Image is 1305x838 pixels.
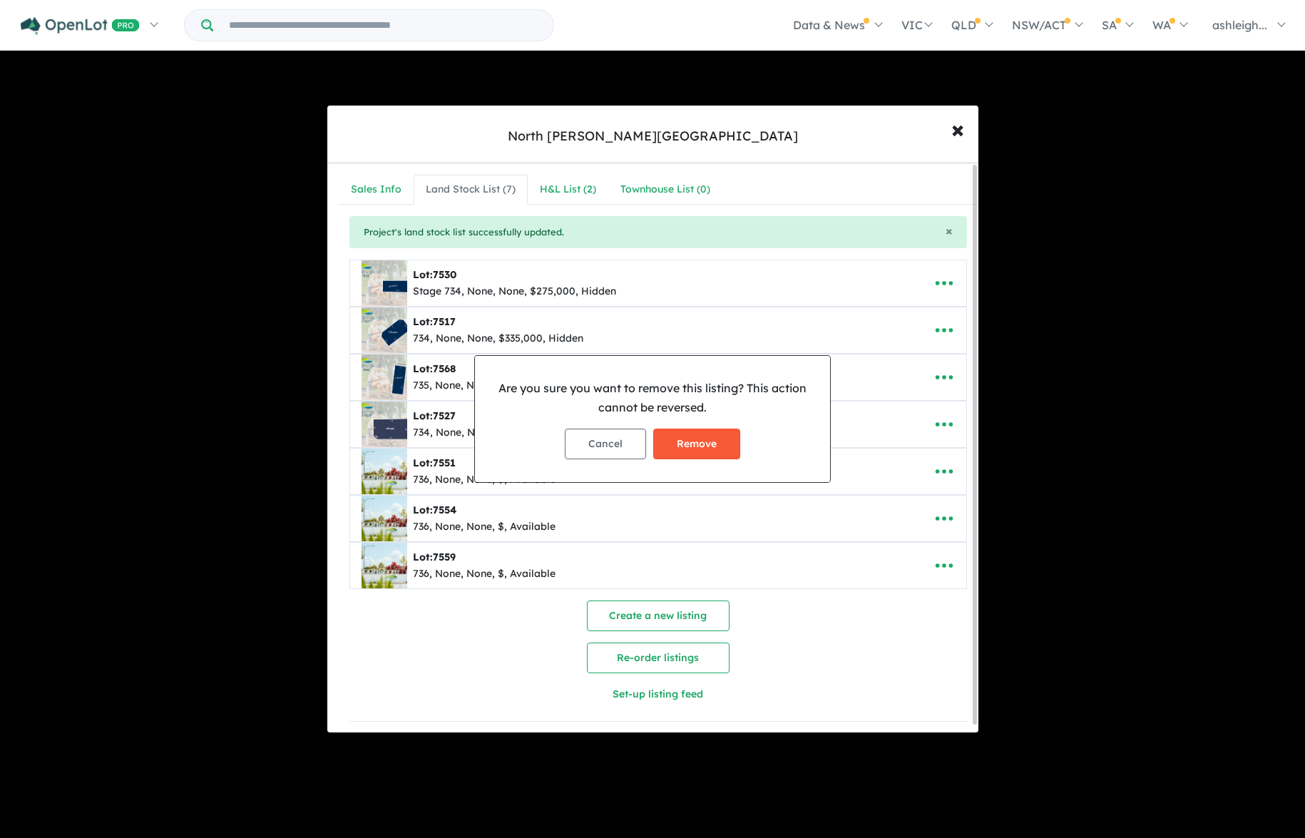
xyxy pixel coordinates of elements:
[216,10,551,41] input: Try estate name, suburb, builder or developer
[486,379,819,417] p: Are you sure you want to remove this listing? This action cannot be reversed.
[653,429,740,459] button: Remove
[21,17,140,35] img: Openlot PRO Logo White
[1212,18,1267,32] span: ashleigh...
[565,429,646,459] button: Cancel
